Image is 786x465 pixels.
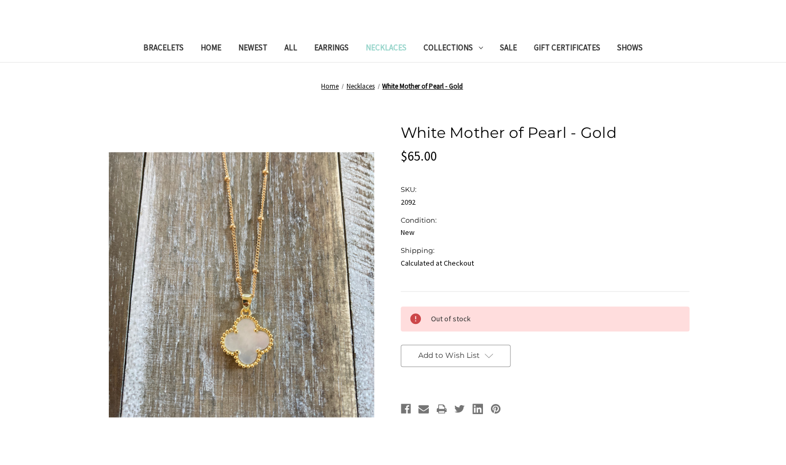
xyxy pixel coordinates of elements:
dt: SKU: [401,185,687,195]
a: Newest [230,36,276,62]
span: $65.00 [401,147,437,164]
dt: Condition: [401,215,687,226]
img: White Mother of Pearl - Gold [109,152,374,417]
a: Necklaces [347,82,375,91]
nav: Breadcrumb [97,81,689,92]
a: White Mother of Pearl - Gold [382,82,463,91]
a: Home [321,82,339,91]
h1: White Mother of Pearl - Gold [401,121,689,144]
a: Necklaces [357,36,415,62]
a: All [276,36,306,62]
span: Add to Wish List [418,350,479,360]
a: Gift Certificates [525,36,609,62]
dt: Shipping: [401,245,687,256]
dd: 2092 [401,197,689,208]
span: Out of stock [430,314,470,323]
a: Shows [609,36,651,62]
a: Add to Wish List [401,345,511,367]
a: Earrings [306,36,357,62]
a: Home [192,36,230,62]
a: Bracelets [135,36,192,62]
a: Sale [491,36,525,62]
dd: New [401,227,689,238]
dd: Calculated at Checkout [401,258,689,269]
a: Collections [415,36,491,62]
